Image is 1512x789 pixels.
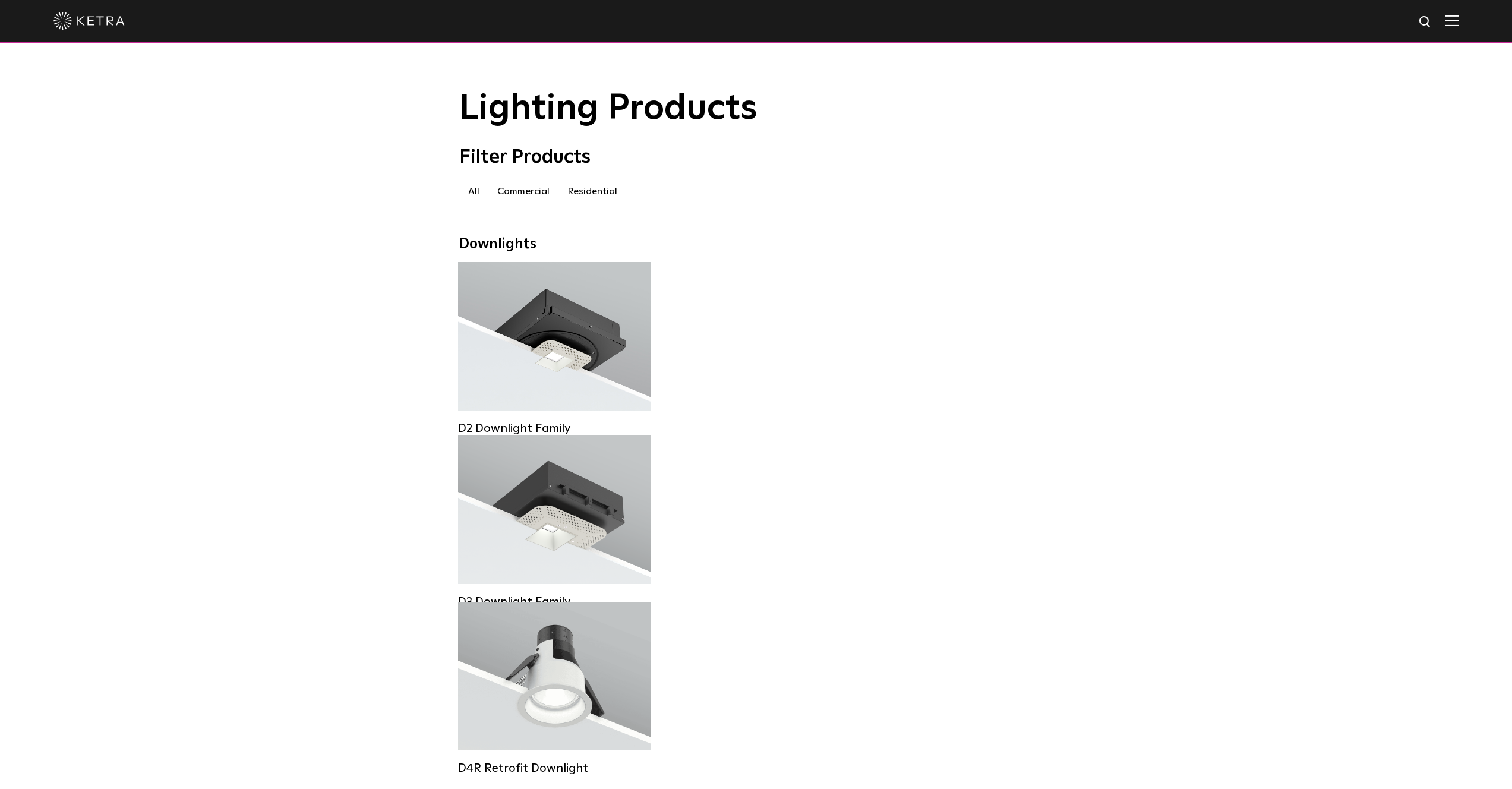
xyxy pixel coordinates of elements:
[458,602,651,750] a: D4R Retrofit Downlight Lumen Output:800Colors:White / BlackBeam Angles:15° / 25° / 40° / 60°Watta...
[458,421,651,435] div: D2 Downlight Family
[459,236,1053,253] div: Downlights
[458,595,651,609] div: D3 Downlight Family
[1445,15,1459,26] img: Hamburger%20Nav.svg
[488,181,558,202] label: Commercial
[1418,15,1433,30] img: search icon
[459,146,1053,169] div: Filter Products
[458,761,651,775] div: D4R Retrofit Downlight
[558,181,626,202] label: Residential
[53,12,125,30] img: ketra-logo-2019-white
[459,91,757,127] span: Lighting Products
[458,262,651,418] a: D2 Downlight Family Lumen Output:1200Colors:White / Black / Gloss Black / Silver / Bronze / Silve...
[459,181,488,202] label: All
[458,435,651,584] a: D3 Downlight Family Lumen Output:700 / 900 / 1100Colors:White / Black / Silver / Bronze / Paintab...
